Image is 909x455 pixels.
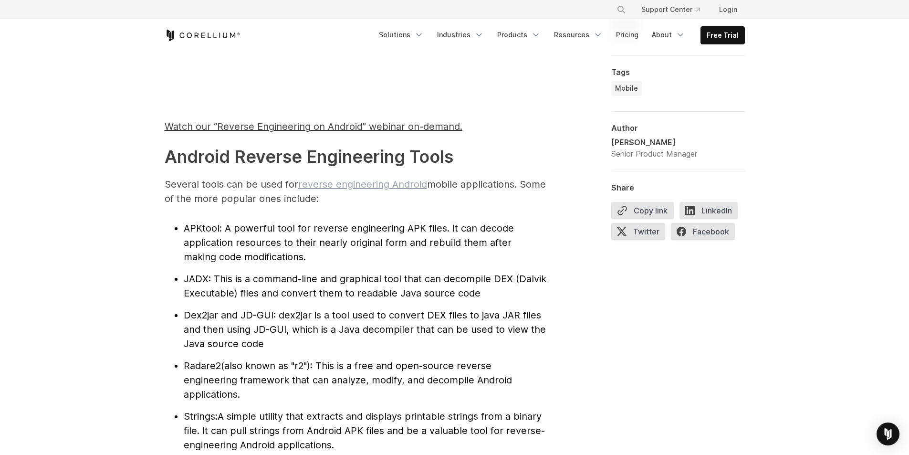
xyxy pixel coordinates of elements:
a: Resources [548,26,608,43]
p: Several tools can be used for mobile applications. Some of the more popular ones include: [165,177,546,206]
span: LinkedIn [679,202,738,219]
span: Twitter [611,223,665,240]
a: Corellium Home [165,30,240,41]
a: About [646,26,691,43]
div: Author [611,123,745,133]
span: Watch our “Reverse Engineering on Android” webinar on-demand. [165,121,462,132]
a: Pricing [610,26,644,43]
a: Mobile [611,81,642,96]
a: Facebook [671,223,741,244]
div: Open Intercom Messenger [877,423,899,445]
div: Navigation Menu [605,1,745,18]
a: LinkedIn [679,202,743,223]
a: Solutions [373,26,429,43]
a: Watch our “Reverse Engineering on Android” webinar on-demand. [165,125,462,131]
strong: Android Reverse Engineering Tools [165,146,453,167]
a: Products [491,26,546,43]
span: JADX [184,273,209,285]
div: Share [611,183,745,192]
span: : A powerful tool for reverse engineering APK files. It can decode application resources to their... [184,222,514,263]
span: (also known as "r2"): This is a free and open-source reverse engineering framework that can analy... [184,360,512,400]
span: Mobile [615,84,638,93]
span: Facebook [671,223,735,240]
a: Support Center [634,1,708,18]
button: Copy link [611,202,674,219]
span: A simple utility that extracts and displays printable strings from a binary file. It can pull str... [184,411,545,451]
a: Free Trial [701,27,744,44]
span: Radare2 [184,360,221,371]
span: APKtool [184,222,219,234]
a: reverse engineering Android [298,179,427,190]
span: Dex2jar and JD-GUI [184,309,273,321]
a: Industries [431,26,490,43]
a: Twitter [611,223,671,244]
div: [PERSON_NAME] [611,137,697,148]
div: Navigation Menu [373,26,745,44]
button: Search [613,1,630,18]
div: Senior Product Manager [611,148,697,159]
a: Login [711,1,745,18]
div: Tags [611,67,745,77]
span: : This is a command-line and graphical tool that can decompile DEX (Dalvik Executable) files and ... [184,273,546,299]
span: : dex2jar is a tool used to convert DEX files to java JAR files and then using JD-GUI, which is a... [184,309,546,349]
span: Strings: [184,411,218,422]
